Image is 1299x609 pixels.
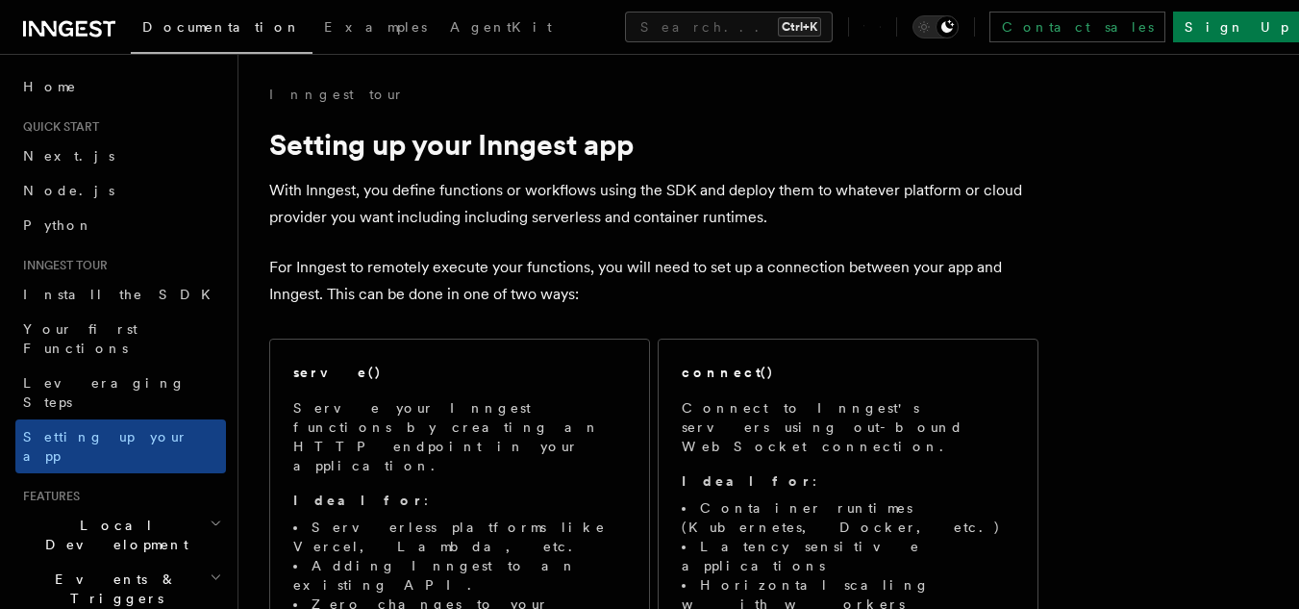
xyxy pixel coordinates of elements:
[269,254,1038,308] p: For Inngest to remotely execute your functions, you will need to set up a connection between your...
[15,277,226,312] a: Install the SDK
[23,217,93,233] span: Python
[625,12,833,42] button: Search...Ctrl+K
[450,19,552,35] span: AgentKit
[23,148,114,164] span: Next.js
[23,429,188,464] span: Setting up your app
[293,363,382,382] h2: serve()
[778,17,821,37] kbd: Ctrl+K
[15,258,108,273] span: Inngest tour
[15,489,80,504] span: Features
[23,375,186,410] span: Leveraging Steps
[15,516,210,554] span: Local Development
[912,15,959,38] button: Toggle dark mode
[15,366,226,419] a: Leveraging Steps
[142,19,301,35] span: Documentation
[312,6,438,52] a: Examples
[23,183,114,198] span: Node.js
[293,493,424,508] strong: Ideal for
[23,287,222,302] span: Install the SDK
[293,556,626,595] li: Adding Inngest to an existing API.
[15,570,210,608] span: Events & Triggers
[15,208,226,242] a: Python
[15,173,226,208] a: Node.js
[269,85,404,104] a: Inngest tour
[15,69,226,104] a: Home
[682,498,1014,537] li: Container runtimes (Kubernetes, Docker, etc.)
[682,471,1014,491] p: :
[682,363,774,382] h2: connect()
[15,139,226,173] a: Next.js
[682,398,1014,456] p: Connect to Inngest's servers using out-bound WebSocket connection.
[293,398,626,475] p: Serve your Inngest functions by creating an HTTP endpoint in your application.
[269,177,1038,231] p: With Inngest, you define functions or workflows using the SDK and deploy them to whatever platfor...
[15,119,99,135] span: Quick start
[15,508,226,562] button: Local Development
[438,6,563,52] a: AgentKit
[293,491,626,510] p: :
[269,127,1038,162] h1: Setting up your Inngest app
[15,419,226,473] a: Setting up your app
[324,19,427,35] span: Examples
[131,6,312,54] a: Documentation
[23,321,137,356] span: Your first Functions
[682,473,812,489] strong: Ideal for
[682,537,1014,575] li: Latency sensitive applications
[293,518,626,556] li: Serverless platforms like Vercel, Lambda, etc.
[989,12,1165,42] a: Contact sales
[23,77,77,96] span: Home
[15,312,226,366] a: Your first Functions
